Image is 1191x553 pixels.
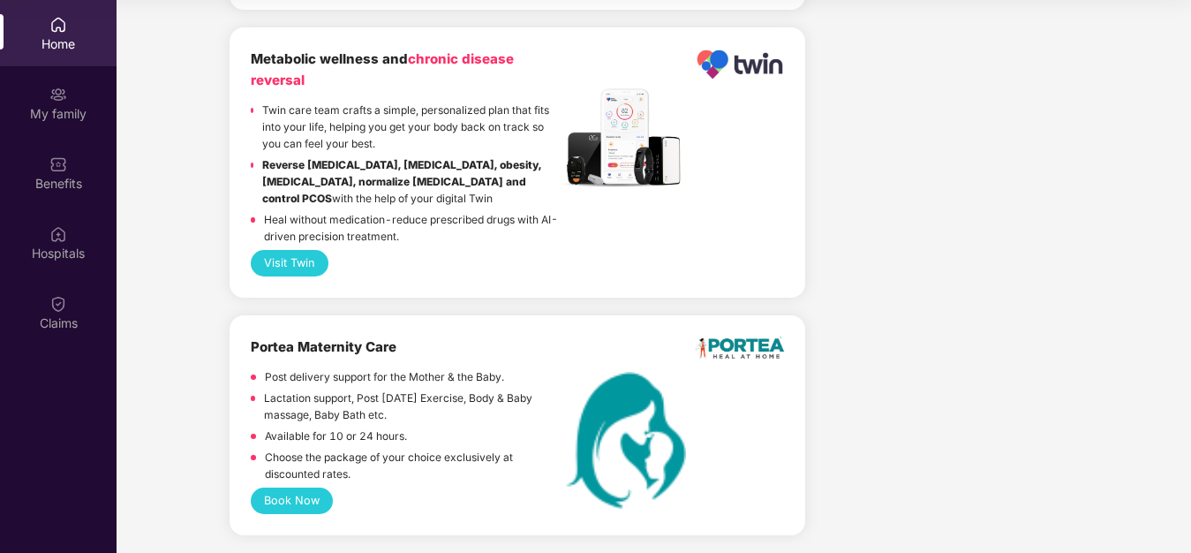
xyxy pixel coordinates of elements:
[251,50,514,88] b: Metabolic wellness and
[264,212,562,246] p: Heal without medication-reduce prescribed drugs with AI-driven precision treatment.
[562,372,686,509] img: MaternityCare.png
[264,390,562,424] p: Lactation support, Post [DATE] Exercise, Body & Baby massage, Baby Bath etc.
[696,49,785,80] img: Logo.png
[251,50,514,88] span: chronic disease reversal
[562,84,686,192] img: Header.jpg
[265,450,562,483] p: Choose the package of your choice exclusively at discounted rates.
[265,369,504,386] p: Post delivery support for the Mother & the Baby.
[262,158,541,205] strong: Reverse [MEDICAL_DATA], [MEDICAL_DATA], obesity, [MEDICAL_DATA], normalize [MEDICAL_DATA] and con...
[696,337,785,360] img: logo.png
[49,86,67,103] img: svg+xml;base64,PHN2ZyB3aWR0aD0iMjAiIGhlaWdodD0iMjAiIHZpZXdCb3g9IjAgMCAyMCAyMCIgZmlsbD0ibm9uZSIgeG...
[251,488,332,514] button: Book Now
[49,225,67,243] img: svg+xml;base64,PHN2ZyBpZD0iSG9zcGl0YWxzIiB4bWxucz0iaHR0cDovL3d3dy53My5vcmcvMjAwMC9zdmciIHdpZHRoPS...
[251,250,328,276] button: Visit Twin
[262,102,562,153] p: Twin care team crafts a simple, personalized plan that fits into your life, helping you get your ...
[262,157,562,208] p: with the help of your digital Twin
[251,338,396,355] b: Portea Maternity Care
[49,16,67,34] img: svg+xml;base64,PHN2ZyBpZD0iSG9tZSIgeG1sbnM9Imh0dHA6Ly93d3cudzMub3JnLzIwMDAvc3ZnIiB3aWR0aD0iMjAiIG...
[49,295,67,313] img: svg+xml;base64,PHN2ZyBpZD0iQ2xhaW0iIHhtbG5zPSJodHRwOi8vd3d3LnczLm9yZy8yMDAwL3N2ZyIgd2lkdGg9IjIwIi...
[49,155,67,173] img: svg+xml;base64,PHN2ZyBpZD0iQmVuZWZpdHMiIHhtbG5zPSJodHRwOi8vd3d3LnczLm9yZy8yMDAwL3N2ZyIgd2lkdGg9Ij...
[265,428,407,445] p: Available for 10 or 24 hours.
